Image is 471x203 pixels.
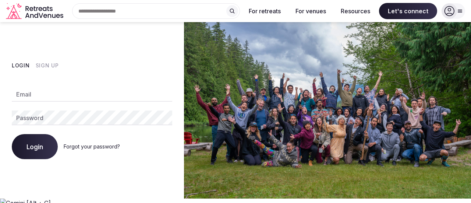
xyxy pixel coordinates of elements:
[335,3,376,19] button: Resources
[6,3,65,20] a: Visit the homepage
[26,143,43,150] span: Login
[184,22,471,199] img: My Account Background
[243,3,287,19] button: For retreats
[36,62,59,69] button: Sign Up
[64,143,120,150] a: Forgot your password?
[290,3,332,19] button: For venues
[12,62,30,69] button: Login
[6,3,65,20] svg: Retreats and Venues company logo
[379,3,437,19] span: Let's connect
[12,134,58,159] button: Login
